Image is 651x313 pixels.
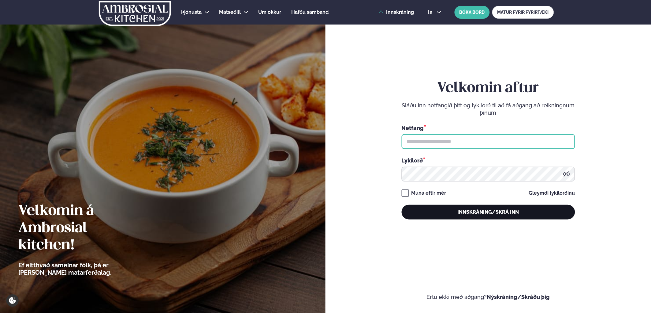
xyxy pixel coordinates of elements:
h2: Velkomin á Ambrosial kitchen! [18,203,145,254]
div: Netfang [402,124,575,132]
a: Cookie settings [6,294,19,307]
a: MATUR FYRIR FYRIRTÆKI [492,6,554,19]
span: is [428,10,434,15]
a: Um okkur [259,9,281,16]
div: Lykilorð [402,156,575,164]
a: Innskráning [379,10,414,15]
p: Ertu ekki með aðgang? [344,293,633,301]
p: Sláðu inn netfangið þitt og lykilorð til að fá aðgang að reikningnum þínum [402,102,575,116]
button: is [423,10,446,15]
span: Um okkur [259,9,281,15]
a: Nýskráning/Skráðu þig [487,294,550,300]
p: Ef eitthvað sameinar fólk, þá er [PERSON_NAME] matarferðalag. [18,261,145,276]
a: Þjónusta [181,9,202,16]
a: Matseðill [219,9,241,16]
span: Hafðu samband [292,9,329,15]
h2: Velkomin aftur [402,80,575,97]
span: Matseðill [219,9,241,15]
span: Þjónusta [181,9,202,15]
img: logo [99,1,172,26]
button: Innskráning/Skrá inn [402,205,575,219]
button: BÓKA BORÐ [455,6,490,19]
a: Hafðu samband [292,9,329,16]
a: Gleymdi lykilorðinu [529,191,575,196]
